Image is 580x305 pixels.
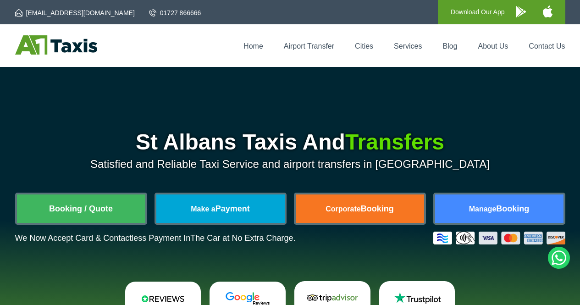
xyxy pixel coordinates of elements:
[433,232,565,244] img: Credit And Debit Cards
[15,8,135,17] a: [EMAIL_ADDRESS][DOMAIN_NAME]
[442,42,457,50] a: Blog
[191,205,215,213] span: Make a
[243,42,263,50] a: Home
[190,233,295,243] span: The Car at No Extra Charge.
[149,8,201,17] a: 01727 866666
[305,291,360,305] img: Tripadvisor
[17,194,145,223] a: Booking / Quote
[15,35,97,55] img: A1 Taxis St Albans LTD
[284,42,334,50] a: Airport Transfer
[15,158,565,171] p: Satisfied and Reliable Taxi Service and airport transfers in [GEOGRAPHIC_DATA]
[435,194,563,223] a: ManageBooking
[478,42,508,50] a: About Us
[15,131,565,153] h1: St Albans Taxis And
[451,6,505,18] p: Download Our App
[345,130,444,154] span: Transfers
[516,6,526,17] img: A1 Taxis Android App
[15,233,296,243] p: We Now Accept Card & Contactless Payment In
[355,42,373,50] a: Cities
[469,205,497,213] span: Manage
[543,6,552,17] img: A1 Taxis iPhone App
[326,205,360,213] span: Corporate
[296,194,424,223] a: CorporateBooking
[390,291,445,305] img: Trustpilot
[529,42,565,50] a: Contact Us
[394,42,422,50] a: Services
[156,194,285,223] a: Make aPayment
